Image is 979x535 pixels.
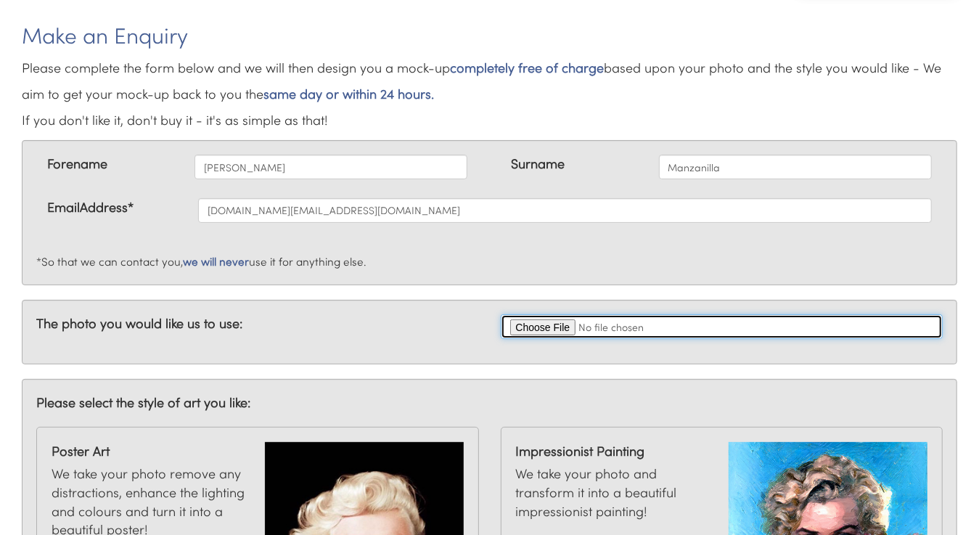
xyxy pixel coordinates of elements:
h3: Make an Enquiry [22,23,957,47]
p: Please complete the form below and we will then design you a mock-up based upon your photo and th... [22,54,957,133]
strong: Please select the style of art you like: [36,393,250,411]
label: Surname [512,155,565,173]
em: we will never [183,254,249,269]
em: same day or within 24 hours. [263,85,434,102]
strong: The photo you would like us to use: [36,314,242,332]
strong: Impressionist Painting [516,442,715,461]
strong: Poster Art [52,442,250,461]
small: *So that we can contact you, use it for anything else. [36,254,366,269]
em: completely free of charge [450,59,604,76]
label: EmailAddress* [47,198,134,217]
label: Forename [47,155,107,173]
